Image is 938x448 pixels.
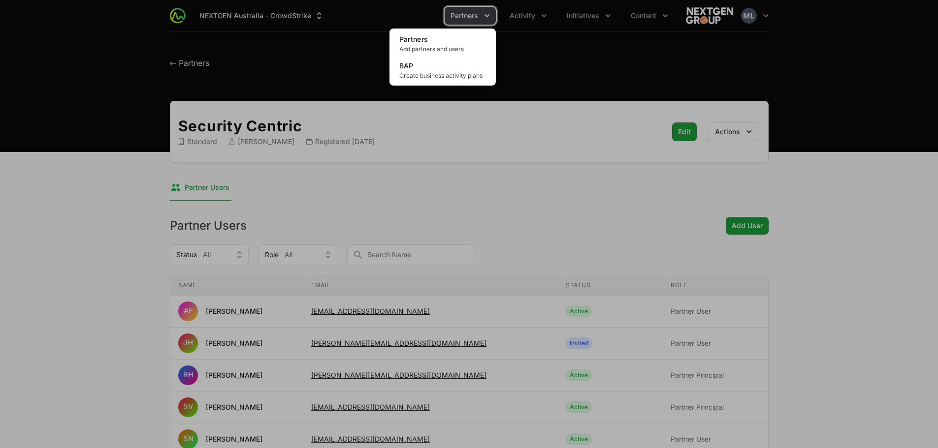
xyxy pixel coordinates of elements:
span: Partners [399,35,428,43]
div: Main navigation [186,7,674,25]
span: Add partners and users [399,45,486,53]
a: BAPCreate business activity plans [391,57,494,84]
div: Partners menu [445,7,496,25]
span: BAP [399,61,414,70]
span: Create business activity plans [399,72,486,80]
a: PartnersAdd partners and users [391,30,494,57]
